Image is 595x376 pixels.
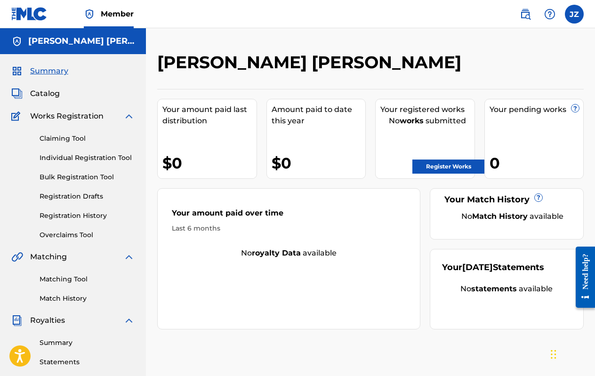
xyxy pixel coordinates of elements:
img: Catalog [11,88,23,99]
div: Your Match History [442,193,571,206]
div: Drag [551,340,556,368]
a: Individual Registration Tool [40,153,135,163]
div: 0 [490,152,584,174]
div: No available [454,211,571,222]
div: Your registered works [380,104,474,115]
a: Statements [40,357,135,367]
img: MLC Logo [11,7,48,21]
a: Claiming Tool [40,134,135,144]
a: Summary [40,338,135,348]
span: Catalog [30,88,60,99]
span: Works Registration [30,111,104,122]
img: Top Rightsholder [84,8,95,20]
a: Public Search [516,5,535,24]
iframe: Resource Center [569,239,595,316]
img: help [544,8,555,20]
a: Matching Tool [40,274,135,284]
img: search [520,8,531,20]
span: ? [571,104,579,112]
h2: [PERSON_NAME] [PERSON_NAME] [157,52,466,73]
strong: royalty data [252,248,301,257]
img: Works Registration [11,111,24,122]
div: Your amount paid last distribution [162,104,257,127]
span: Member [101,8,134,19]
a: SummarySummary [11,65,68,77]
div: No submitted [380,115,474,127]
strong: works [400,116,424,125]
a: Registration History [40,211,135,221]
div: $0 [162,152,257,174]
div: User Menu [565,5,584,24]
a: Match History [40,294,135,304]
span: Matching [30,251,67,263]
strong: statements [471,284,517,293]
div: $0 [272,152,366,174]
a: Register Works [412,160,485,174]
div: Your pending works [490,104,584,115]
iframe: Chat Widget [548,331,595,376]
img: expand [123,111,135,122]
span: [DATE] [462,262,493,272]
img: expand [123,251,135,263]
div: Amount paid to date this year [272,104,366,127]
img: Accounts [11,36,23,47]
a: Registration Drafts [40,192,135,201]
img: Royalties [11,315,23,326]
a: CatalogCatalog [11,88,60,99]
img: Summary [11,65,23,77]
span: Summary [30,65,68,77]
div: No available [158,248,420,259]
div: No available [442,283,571,295]
div: Help [540,5,559,24]
h5: Jose Miguel Zambrano Meza [28,36,135,47]
div: Last 6 months [172,224,406,233]
a: Bulk Registration Tool [40,172,135,182]
img: expand [123,315,135,326]
span: Royalties [30,315,65,326]
strong: Match History [472,212,528,221]
a: Overclaims Tool [40,230,135,240]
div: Your Statements [442,261,544,274]
div: Your amount paid over time [172,208,406,224]
img: Matching [11,251,23,263]
span: ? [535,194,542,201]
